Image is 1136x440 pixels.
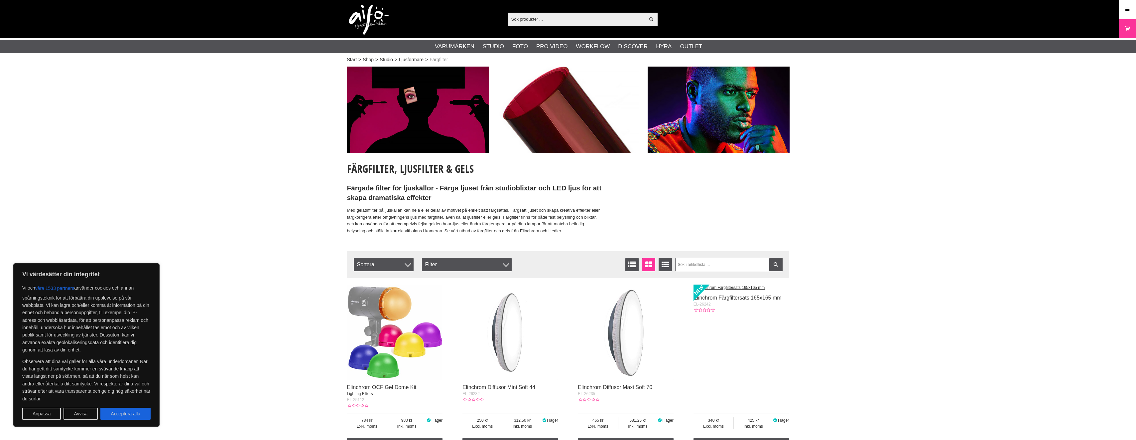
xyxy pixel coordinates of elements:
[773,418,778,423] i: I lager
[347,56,357,63] a: Start
[536,42,568,51] a: Pro Video
[399,56,424,63] a: Ljusformare
[375,56,378,63] span: >
[618,42,648,51] a: Discover
[358,56,361,63] span: >
[347,207,602,235] p: Med gelatinfilter på ljuskällan kan hela eller delar av motivet på enkelt sätt färgsättas. Färgsä...
[347,384,417,390] a: Elinchrom OCF Gel Dome Kit
[13,263,160,427] div: Vi värdesätter din integritet
[347,391,373,396] span: Lighting Filters
[347,417,387,423] span: 784
[642,258,655,271] a: Fönstervisning
[462,391,480,396] span: EL-26232
[778,418,789,423] span: I lager
[63,408,98,420] button: Avvisa
[734,423,773,429] span: Inkl. moms
[363,56,374,63] a: Shop
[462,397,484,403] div: Kundbetyg: 0
[380,56,393,63] a: Studio
[578,285,674,380] img: Elinchrom Diffusor Maxi Soft 70
[648,67,790,153] img: Annons:003 ban-studio-gel-003.jpg
[578,397,599,403] div: Kundbetyg: 0
[347,161,602,176] h1: Färgfilter, Ljusfilter & Gels
[694,295,782,301] a: Elinchrom Färgfiltersats 165x165 mm
[734,417,773,423] span: 425
[542,418,547,423] i: I lager
[694,423,734,429] span: Exkl. moms
[483,42,504,51] a: Studio
[462,417,503,423] span: 250
[508,14,645,24] input: Sök produkter ...
[347,397,364,402] span: EL-25112
[769,258,783,271] a: Filtrera
[576,42,610,51] a: Workflow
[430,56,448,63] span: Färgfilter
[347,285,443,380] img: Elinchrom OCF Gel Dome Kit
[694,307,715,313] div: Kundbetyg: 0
[347,403,368,409] div: Kundbetyg: 0
[425,56,428,63] span: >
[512,42,528,51] a: Foto
[657,418,663,423] i: I lager
[503,423,542,429] span: Inkl. moms
[618,423,657,429] span: Inkl. moms
[694,285,789,291] img: Elinchrom Färgfiltersats 165x165 mm
[432,418,442,423] span: I lager
[578,423,618,429] span: Exkl. moms
[547,418,558,423] span: I lager
[680,42,702,51] a: Outlet
[462,285,558,380] img: Elinchrom Diffusor Mini Soft 44
[422,258,512,271] div: Filter
[578,391,595,396] span: EL-26235
[387,417,426,423] span: 980
[22,282,151,354] p: Vi och använder cookies och annan spårningsteknik för att förbättra din upplevelse på vår webbpla...
[694,302,711,307] span: EL-26242
[354,258,414,271] span: Sortera
[578,417,618,423] span: 465
[100,408,151,420] button: Acceptera alla
[497,67,639,153] img: Annons:002 ban-studio-gel-002.jpg
[659,258,672,271] a: Utökad listvisning
[694,417,734,423] span: 340
[347,67,489,153] img: Annons:001 ban-studio-gel-001.jpg
[22,358,151,402] p: Observera att dina val gäller för alla våra underdomäner. När du har gett ditt samtycke kommer en...
[675,258,783,271] input: Sök i artikellista ...
[22,408,61,420] button: Anpassa
[503,417,542,423] span: 312.50
[462,384,535,390] a: Elinchrom Diffusor Mini Soft 44
[435,42,474,51] a: Varumärken
[349,5,389,35] img: logo.png
[662,418,673,423] span: I lager
[426,418,432,423] i: I lager
[462,423,503,429] span: Exkl. moms
[387,423,426,429] span: Inkl. moms
[625,258,639,271] a: Listvisning
[578,384,652,390] a: Elinchrom Diffusor Maxi Soft 70
[347,183,602,203] h2: Färgade filter för ljuskällor - Färga ljuset från studioblixtar och LED ljus för att skapa dramat...
[395,56,397,63] span: >
[35,282,74,294] button: våra 1533 partners
[22,270,151,278] p: Vi värdesätter din integritet
[656,42,672,51] a: Hyra
[618,417,657,423] span: 581.25
[347,423,387,429] span: Exkl. moms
